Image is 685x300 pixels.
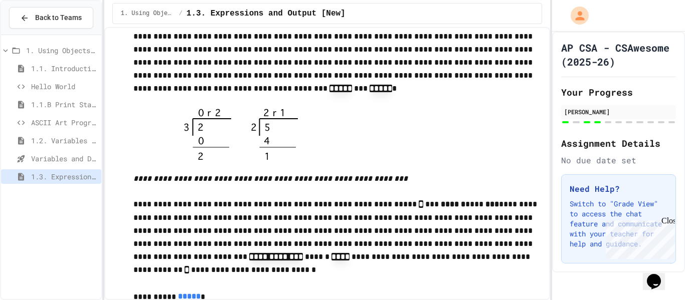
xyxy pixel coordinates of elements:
[4,4,69,64] div: Chat with us now!Close
[643,260,675,290] iframe: chat widget
[35,13,82,23] span: Back to Teams
[602,216,675,259] iframe: chat widget
[26,45,97,56] span: 1. Using Objects and Methods
[561,85,676,99] h2: Your Progress
[31,153,97,164] span: Variables and Data Types - Quiz
[31,135,97,146] span: 1.2. Variables and Data Types
[570,183,667,195] h3: Need Help?
[564,107,673,116] div: [PERSON_NAME]
[9,7,93,29] button: Back to Teams
[31,63,97,74] span: 1.1. Introduction to Algorithms, Programming, and Compilers
[570,199,667,249] p: Switch to "Grade View" to access the chat feature and communicate with your teacher for help and ...
[187,8,346,20] span: 1.3. Expressions and Output [New]
[561,136,676,150] h2: Assignment Details
[31,171,97,182] span: 1.3. Expressions and Output [New]
[560,4,591,27] div: My Account
[561,154,676,166] div: No due date set
[121,10,175,18] span: 1. Using Objects and Methods
[31,99,97,110] span: 1.1.B Print Statements
[561,41,676,69] h1: AP CSA - CSAwesome (2025-26)
[179,10,183,18] span: /
[31,117,97,128] span: ASCII Art Program
[31,81,97,92] span: Hello World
